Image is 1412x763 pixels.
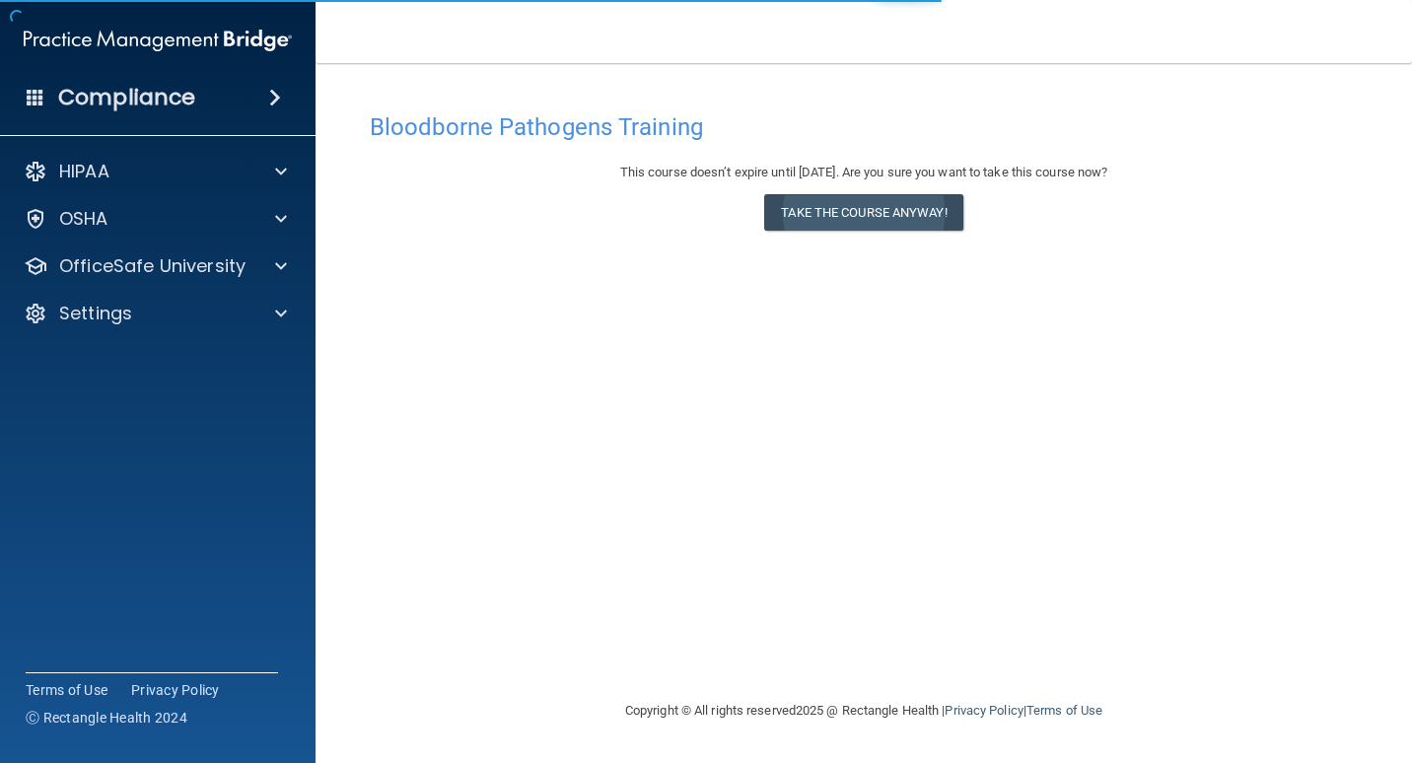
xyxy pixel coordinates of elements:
[59,302,132,325] p: Settings
[59,207,108,231] p: OSHA
[26,680,107,700] a: Terms of Use
[58,84,195,111] h4: Compliance
[59,254,246,278] p: OfficeSafe University
[504,679,1224,742] div: Copyright © All rights reserved 2025 @ Rectangle Health | |
[59,160,109,183] p: HIPAA
[24,302,287,325] a: Settings
[1071,623,1388,702] iframe: Drift Widget Chat Controller
[131,680,220,700] a: Privacy Policy
[24,21,292,60] img: PMB logo
[26,708,187,728] span: Ⓒ Rectangle Health 2024
[370,161,1358,184] div: This course doesn’t expire until [DATE]. Are you sure you want to take this course now?
[24,254,287,278] a: OfficeSafe University
[945,703,1023,718] a: Privacy Policy
[24,207,287,231] a: OSHA
[370,114,1358,140] h4: Bloodborne Pathogens Training
[764,194,962,231] button: Take the course anyway!
[24,160,287,183] a: HIPAA
[1026,703,1102,718] a: Terms of Use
